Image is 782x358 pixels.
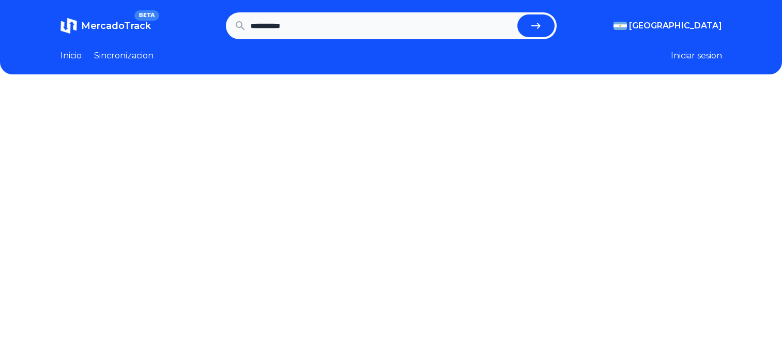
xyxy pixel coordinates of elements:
[94,50,154,62] a: Sincronizacion
[629,20,722,32] span: [GEOGRAPHIC_DATA]
[81,20,151,32] span: MercadoTrack
[614,20,722,32] button: [GEOGRAPHIC_DATA]
[671,50,722,62] button: Iniciar sesion
[134,10,159,21] span: BETA
[60,18,151,34] a: MercadoTrackBETA
[60,18,77,34] img: MercadoTrack
[614,22,627,30] img: Argentina
[60,50,82,62] a: Inicio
